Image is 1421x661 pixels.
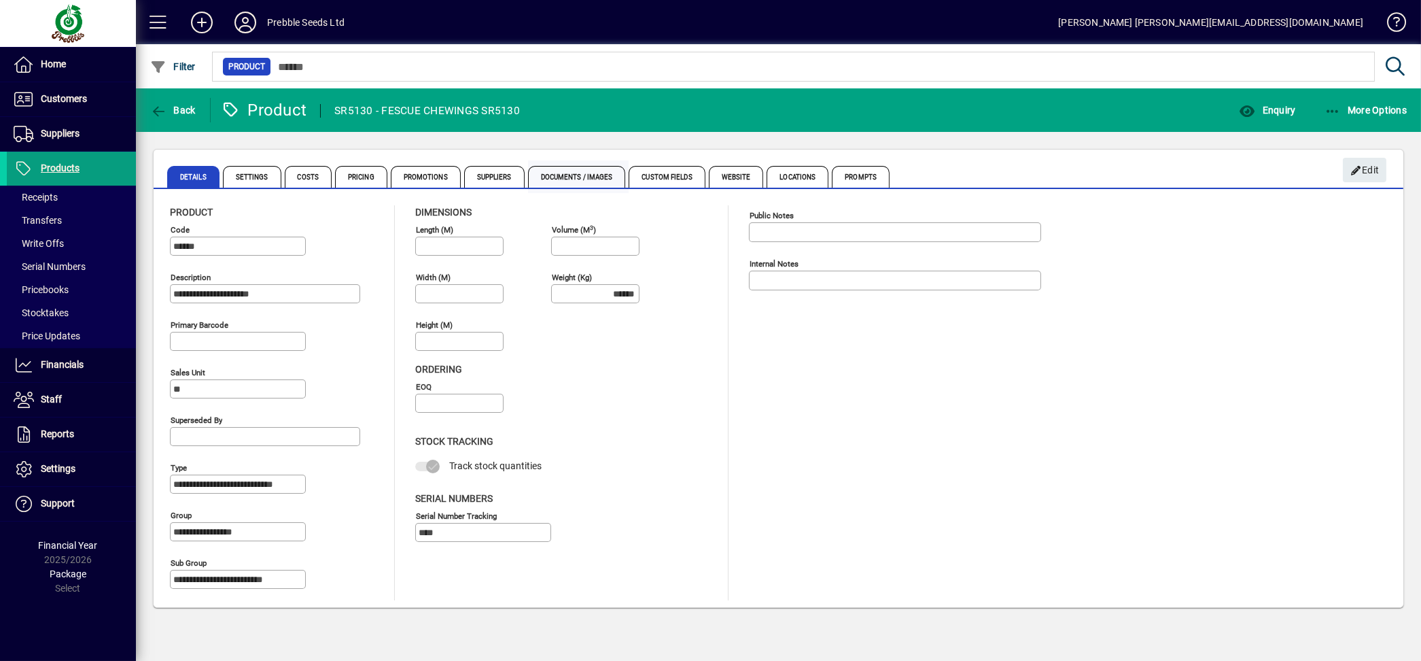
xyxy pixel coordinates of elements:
a: Suppliers [7,117,136,151]
span: Home [41,58,66,69]
span: Locations [767,166,828,188]
a: Pricebooks [7,278,136,301]
a: Transfers [7,209,136,232]
span: Pricebooks [14,284,69,295]
mat-label: Weight (Kg) [552,273,592,282]
span: Dimensions [415,207,472,218]
mat-label: Group [171,511,192,520]
span: Products [41,163,80,173]
a: Reports [7,418,136,452]
span: Filter [150,61,196,72]
a: Receipts [7,186,136,209]
a: Price Updates [7,324,136,348]
mat-label: Superseded by [171,416,222,425]
div: Product [221,99,307,121]
a: Write Offs [7,232,136,255]
span: Customers [41,93,87,104]
span: Settings [41,463,75,474]
span: Suppliers [464,166,525,188]
span: Details [167,166,220,188]
button: Back [147,98,199,122]
span: Back [150,105,196,116]
span: Website [709,166,764,188]
span: Price Updates [14,330,80,341]
span: Write Offs [14,238,64,249]
button: Edit [1343,158,1386,182]
mat-label: Sales unit [171,368,205,377]
span: Serial Numbers [415,493,493,504]
div: [PERSON_NAME] [PERSON_NAME][EMAIL_ADDRESS][DOMAIN_NAME] [1058,12,1363,33]
span: Stocktakes [14,307,69,318]
span: Costs [285,166,332,188]
mat-label: Serial Number tracking [416,511,497,520]
span: Edit [1350,159,1380,182]
mat-label: Description [171,273,211,282]
span: More Options [1324,105,1407,116]
button: More Options [1321,98,1411,122]
button: Profile [224,10,267,35]
span: Staff [41,394,62,405]
span: Track stock quantities [449,460,542,471]
a: Settings [7,452,136,486]
div: Prebble Seeds Ltd [267,12,345,33]
span: Receipts [14,192,58,203]
span: Financial Year [39,540,98,551]
span: Custom Fields [629,166,705,188]
span: Product [228,60,265,73]
span: Pricing [335,166,387,188]
span: Promotions [391,166,461,188]
span: Prompts [832,166,890,188]
mat-label: Height (m) [416,320,453,330]
app-page-header-button: Back [136,98,211,122]
mat-label: Internal Notes [750,259,799,269]
mat-label: Code [171,225,190,235]
a: Support [7,487,136,521]
sup: 3 [590,224,593,231]
a: Staff [7,383,136,417]
mat-label: Sub group [171,558,207,568]
span: Enquiry [1239,105,1295,116]
mat-label: Width (m) [416,273,451,282]
a: Serial Numbers [7,255,136,278]
span: Reports [41,428,74,439]
button: Add [180,10,224,35]
span: Ordering [415,364,462,375]
span: Suppliers [41,128,80,139]
span: Settings [223,166,281,188]
mat-label: Volume (m ) [552,225,596,235]
span: Package [50,569,86,579]
mat-label: Length (m) [416,225,453,235]
span: Documents / Images [528,166,626,188]
mat-label: Primary barcode [171,320,228,330]
mat-label: Public Notes [750,211,794,220]
a: Stocktakes [7,301,136,324]
span: Stock Tracking [415,436,493,447]
span: Support [41,498,75,509]
span: Serial Numbers [14,261,86,272]
a: Home [7,48,136,82]
span: Transfers [14,215,62,226]
mat-label: Type [171,463,187,473]
span: Financials [41,359,84,370]
span: Product [170,207,213,218]
a: Knowledge Base [1377,3,1404,47]
button: Enquiry [1235,98,1299,122]
a: Customers [7,82,136,116]
button: Filter [147,54,199,79]
a: Financials [7,348,136,382]
mat-label: EOQ [416,382,432,392]
div: SR5130 - FESCUE CHEWINGS SR5130 [334,100,520,122]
